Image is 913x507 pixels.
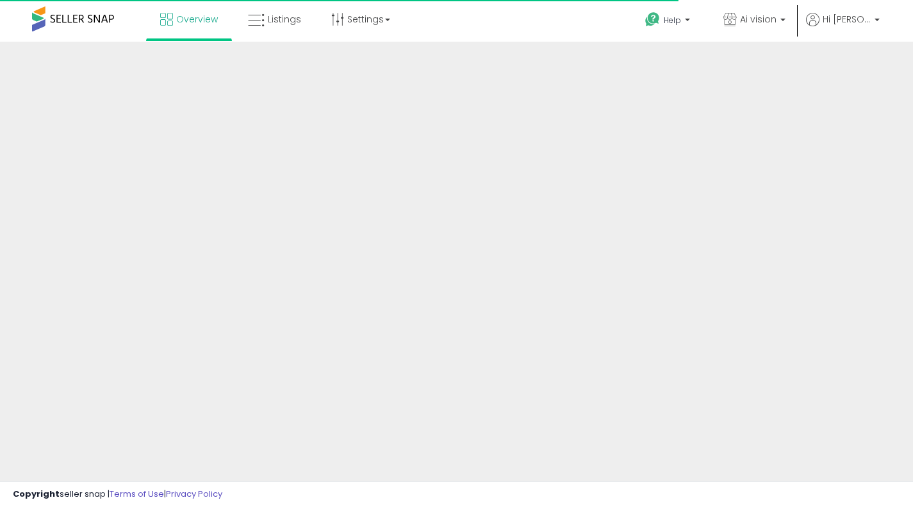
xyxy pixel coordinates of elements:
a: Terms of Use [110,488,164,500]
span: Listings [268,13,301,26]
a: Privacy Policy [166,488,222,500]
a: Help [635,2,703,42]
div: seller snap | | [13,488,222,501]
a: Hi [PERSON_NAME] [806,13,880,42]
span: Hi [PERSON_NAME] [823,13,871,26]
span: Overview [176,13,218,26]
span: Help [664,15,681,26]
i: Get Help [645,12,661,28]
span: Ai vision [740,13,777,26]
strong: Copyright [13,488,60,500]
